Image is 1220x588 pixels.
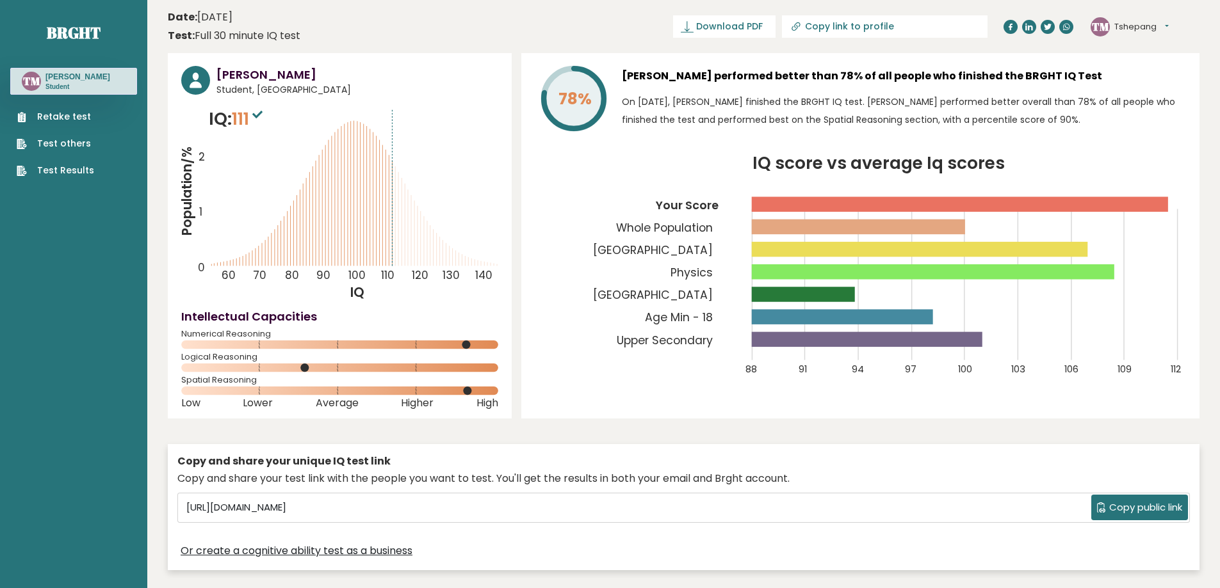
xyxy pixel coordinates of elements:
button: Copy public link [1091,495,1188,520]
span: Low [181,401,200,406]
tspan: 1 [199,204,202,219]
tspan: 103 [1012,363,1026,376]
p: IQ: [209,106,266,132]
div: Copy and share your test link with the people you want to test. You'll get the results in both yo... [177,471,1190,486]
tspan: 94 [852,363,864,376]
span: Student, [GEOGRAPHIC_DATA] [216,83,498,97]
span: Logical Reasoning [181,354,498,360]
span: Numerical Reasoning [181,331,498,337]
tspan: IQ score vs average Iq scores [752,151,1005,175]
text: TM [23,74,40,88]
tspan: Age Min - 18 [645,310,713,326]
tspan: 90 [316,267,330,283]
tspan: 0 [198,260,205,275]
p: On [DATE], [PERSON_NAME] finished the BRGHT IQ test. [PERSON_NAME] performed better overall than ... [622,93,1186,129]
tspan: 91 [799,363,807,376]
tspan: 100 [348,267,366,283]
tspan: 70 [253,267,266,283]
tspan: Population/% [178,147,196,236]
h4: Intellectual Capacities [181,308,498,325]
span: High [476,401,498,406]
tspan: 110 [381,267,394,283]
tspan: 60 [222,267,236,283]
h3: [PERSON_NAME] [45,72,110,82]
a: Test others [17,137,94,150]
span: Spatial Reasoning [181,377,498,383]
button: Tshepang [1114,20,1169,33]
h3: [PERSON_NAME] [216,66,498,83]
a: Brght [47,22,101,43]
tspan: [GEOGRAPHIC_DATA] [593,242,713,258]
text: TM [1092,19,1109,33]
tspan: IQ [351,283,365,301]
time: [DATE] [168,10,232,25]
tspan: 80 [285,267,299,283]
span: 111 [232,107,266,131]
div: Full 30 minute IQ test [168,28,300,44]
tspan: 97 [905,363,916,376]
h3: [PERSON_NAME] performed better than 78% of all people who finished the BRGHT IQ Test [622,66,1186,86]
div: Copy and share your unique IQ test link [177,454,1190,469]
tspan: Physics [671,265,713,280]
tspan: 140 [475,267,492,283]
a: Retake test [17,110,94,123]
span: Download PDF [696,20,763,33]
b: Test: [168,28,195,43]
tspan: 100 [959,363,973,376]
tspan: 130 [443,267,460,283]
tspan: [GEOGRAPHIC_DATA] [593,288,713,303]
a: Or create a cognitive ability test as a business [181,543,412,559]
a: Download PDF [673,15,776,38]
span: Lower [243,401,273,406]
tspan: 106 [1065,363,1079,376]
span: Higher [401,401,434,406]
tspan: 120 [412,267,428,283]
tspan: Your Score [655,198,719,213]
span: Copy public link [1109,500,1182,515]
tspan: 109 [1118,363,1132,376]
a: Test Results [17,164,94,177]
tspan: Upper Secondary [617,333,713,348]
b: Date: [168,10,197,24]
span: Average [316,401,359,406]
p: Student [45,83,110,91]
tspan: Whole Population [616,220,713,235]
tspan: 78% [558,88,592,110]
tspan: 88 [745,363,757,376]
tspan: 112 [1171,363,1182,376]
tspan: 2 [199,150,205,165]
